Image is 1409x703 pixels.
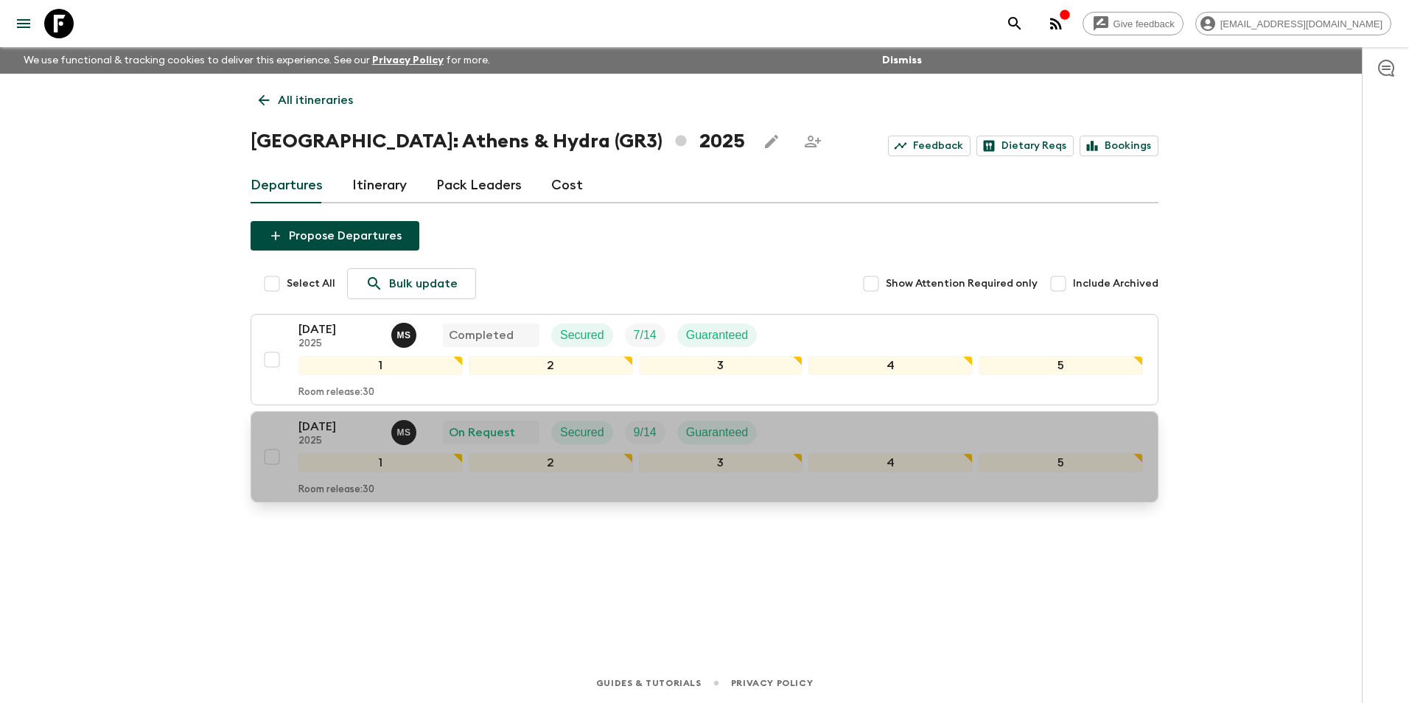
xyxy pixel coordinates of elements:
a: Guides & Tutorials [596,675,702,691]
p: Guaranteed [686,326,749,344]
span: Select All [287,276,335,291]
span: Include Archived [1073,276,1158,291]
p: [DATE] [298,418,380,436]
p: Secured [560,424,604,441]
div: 2 [469,453,633,472]
a: Bookings [1080,136,1158,156]
span: Give feedback [1105,18,1183,29]
a: Feedback [888,136,971,156]
div: 3 [639,453,803,472]
div: 5 [979,356,1143,375]
a: Privacy Policy [372,55,444,66]
div: 1 [298,356,463,375]
p: Guaranteed [686,424,749,441]
p: 2025 [298,436,380,447]
div: Secured [551,421,613,444]
a: All itineraries [251,85,361,115]
button: menu [9,9,38,38]
a: Cost [551,168,583,203]
span: [EMAIL_ADDRESS][DOMAIN_NAME] [1212,18,1391,29]
div: 4 [808,356,973,375]
span: Magda Sotiriadis [391,424,419,436]
p: Bulk update [389,275,458,293]
div: 5 [979,453,1143,472]
div: Trip Fill [625,323,665,347]
div: 1 [298,453,463,472]
p: 2025 [298,338,380,350]
button: MS [391,420,419,445]
h1: [GEOGRAPHIC_DATA]: Athens & Hydra (GR3) 2025 [251,127,745,156]
p: Room release: 30 [298,387,374,399]
p: Completed [449,326,514,344]
button: Edit this itinerary [757,127,786,156]
div: Secured [551,323,613,347]
div: 3 [639,356,803,375]
p: [DATE] [298,321,380,338]
div: 4 [808,453,973,472]
a: Bulk update [347,268,476,299]
p: On Request [449,424,515,441]
a: Itinerary [352,168,407,203]
button: Dismiss [878,50,926,71]
button: Propose Departures [251,221,419,251]
button: [DATE]2025Magda SotiriadisOn RequestSecuredTrip FillGuaranteed12345Room release:30 [251,411,1158,503]
a: Pack Leaders [436,168,522,203]
a: Privacy Policy [731,675,813,691]
div: [EMAIL_ADDRESS][DOMAIN_NAME] [1195,12,1391,35]
p: We use functional & tracking cookies to deliver this experience. See our for more. [18,47,496,74]
span: Magda Sotiriadis [391,327,419,339]
div: Trip Fill [625,421,665,444]
button: search adventures [1000,9,1029,38]
p: M S [396,427,410,438]
a: Give feedback [1083,12,1184,35]
a: Dietary Reqs [976,136,1074,156]
p: Secured [560,326,604,344]
p: 7 / 14 [634,326,657,344]
div: 2 [469,356,633,375]
p: 9 / 14 [634,424,657,441]
button: [DATE]2025Magda SotiriadisCompletedSecuredTrip FillGuaranteed12345Room release:30 [251,314,1158,405]
a: Departures [251,168,323,203]
p: Room release: 30 [298,484,374,496]
p: All itineraries [278,91,353,109]
span: Show Attention Required only [886,276,1038,291]
span: Share this itinerary [798,127,828,156]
